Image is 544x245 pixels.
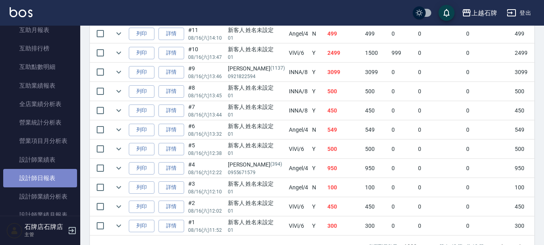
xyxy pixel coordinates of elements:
[113,47,125,59] button: expand row
[228,111,285,118] p: 01
[158,124,184,136] a: 詳情
[158,28,184,40] a: 詳情
[129,201,154,213] button: 列印
[287,24,311,43] td: Angel /4
[464,217,513,235] td: 0
[390,197,416,216] td: 0
[186,217,226,235] td: #1
[228,103,285,111] div: 新客人 姓名未設定
[158,162,184,175] a: 詳情
[438,5,455,21] button: save
[503,6,534,20] button: 登出
[228,188,285,195] p: 01
[310,24,325,43] td: N
[287,159,311,178] td: Angel /4
[325,44,363,62] td: 2499
[3,206,77,224] a: 設計師業績月報表
[186,120,226,139] td: #6
[287,197,311,216] td: ViVi /6
[513,197,539,216] td: 450
[390,44,416,62] td: 999
[228,227,285,234] p: 01
[416,44,465,62] td: 0
[513,82,539,101] td: 500
[228,84,285,92] div: 新客人 姓名未設定
[325,63,363,82] td: 3099
[325,120,363,139] td: 549
[188,131,224,138] p: 08/16 (六) 13:32
[3,58,77,76] a: 互助點數明細
[3,76,77,95] a: 互助業績報表
[113,143,125,155] button: expand row
[113,124,125,136] button: expand row
[416,24,465,43] td: 0
[188,111,224,118] p: 08/16 (六) 13:44
[310,159,325,178] td: Y
[325,178,363,197] td: 100
[3,39,77,58] a: 互助排行榜
[287,178,311,197] td: Angel /4
[464,101,513,120] td: 0
[513,44,539,62] td: 2499
[310,63,325,82] td: Y
[228,141,285,150] div: 新客人 姓名未設定
[188,169,224,176] p: 08/16 (六) 12:22
[158,181,184,194] a: 詳情
[363,217,390,235] td: 300
[363,44,390,62] td: 1500
[10,7,32,17] img: Logo
[113,28,125,40] button: expand row
[186,44,226,62] td: #10
[416,178,465,197] td: 0
[24,223,65,231] h5: 石牌店石牌店
[390,217,416,235] td: 0
[287,101,311,120] td: INNA /8
[186,159,226,178] td: #4
[188,188,224,195] p: 08/16 (六) 12:10
[287,120,311,139] td: Angel /4
[464,24,513,43] td: 0
[188,150,224,157] p: 08/16 (六) 12:38
[416,120,465,139] td: 0
[186,82,226,101] td: #8
[129,143,154,155] button: 列印
[228,218,285,227] div: 新客人 姓名未設定
[3,187,77,206] a: 設計師業績分析表
[158,47,184,59] a: 詳情
[188,227,224,234] p: 08/16 (六) 11:52
[228,26,285,34] div: 新客人 姓名未設定
[186,140,226,159] td: #5
[3,113,77,132] a: 營業統計分析表
[129,28,154,40] button: 列印
[188,73,224,80] p: 08/16 (六) 13:46
[129,85,154,98] button: 列印
[287,217,311,235] td: ViVi /6
[186,63,226,82] td: #9
[416,217,465,235] td: 0
[287,63,311,82] td: INNA /8
[363,197,390,216] td: 450
[129,181,154,194] button: 列印
[228,207,285,215] p: 01
[325,140,363,159] td: 500
[513,217,539,235] td: 300
[228,161,285,169] div: [PERSON_NAME]
[310,44,325,62] td: Y
[113,104,125,116] button: expand row
[228,180,285,188] div: 新客人 姓名未設定
[158,143,184,155] a: 詳情
[363,63,390,82] td: 3099
[310,120,325,139] td: N
[158,104,184,117] a: 詳情
[390,120,416,139] td: 0
[3,21,77,39] a: 互助月報表
[325,217,363,235] td: 300
[390,24,416,43] td: 0
[471,8,497,18] div: 上越石牌
[287,140,311,159] td: ViVi /6
[6,223,22,239] img: Person
[228,92,285,99] p: 01
[228,199,285,207] div: 新客人 姓名未設定
[416,82,465,101] td: 0
[129,124,154,136] button: 列印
